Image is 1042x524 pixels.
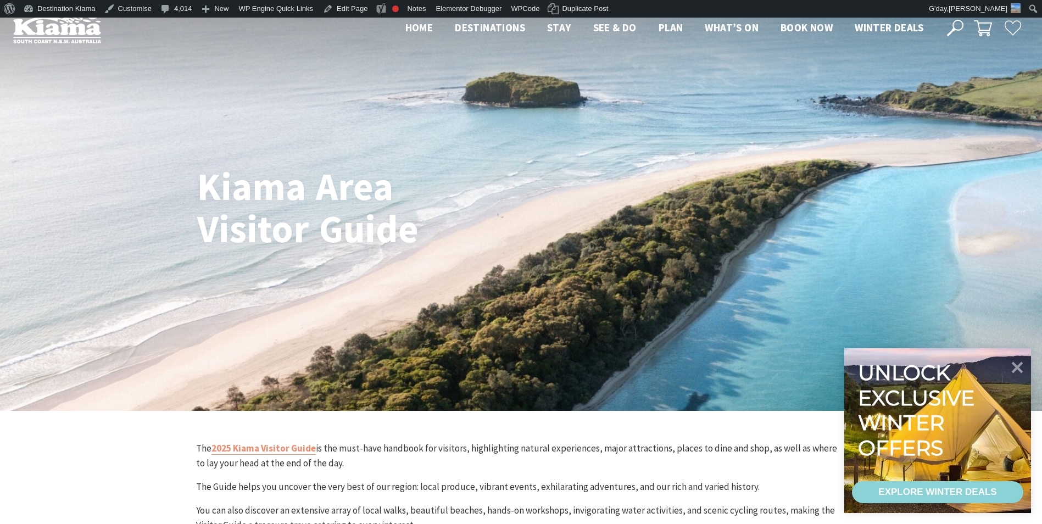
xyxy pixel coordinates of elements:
a: EXPLORE WINTER DEALS [852,481,1023,503]
span: Book now [781,21,833,34]
span: See & Do [593,21,637,34]
span: What’s On [705,21,759,34]
span: Stay [547,21,571,34]
div: Focus keyphrase not set [392,5,399,12]
nav: Main Menu [394,19,934,37]
img: Kiama Logo [13,13,101,43]
div: EXPLORE WINTER DEALS [878,481,996,503]
span: Destinations [455,21,525,34]
img: 3-150x150.jpg [1011,3,1021,13]
p: The is the must-have handbook for visitors, highlighting natural experiences, major attractions, ... [196,441,846,471]
span: Home [405,21,433,34]
span: Winter Deals [855,21,923,34]
div: Unlock exclusive winter offers [858,360,979,460]
span: [PERSON_NAME] [949,4,1007,13]
h1: Kiama Area Visitor Guide [197,165,508,250]
span: Plan [659,21,683,34]
p: The Guide helps you uncover the very best of our region: local produce, vibrant events, exhilarat... [196,480,846,494]
a: 2025 Kiama Visitor Guide [211,442,316,455]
